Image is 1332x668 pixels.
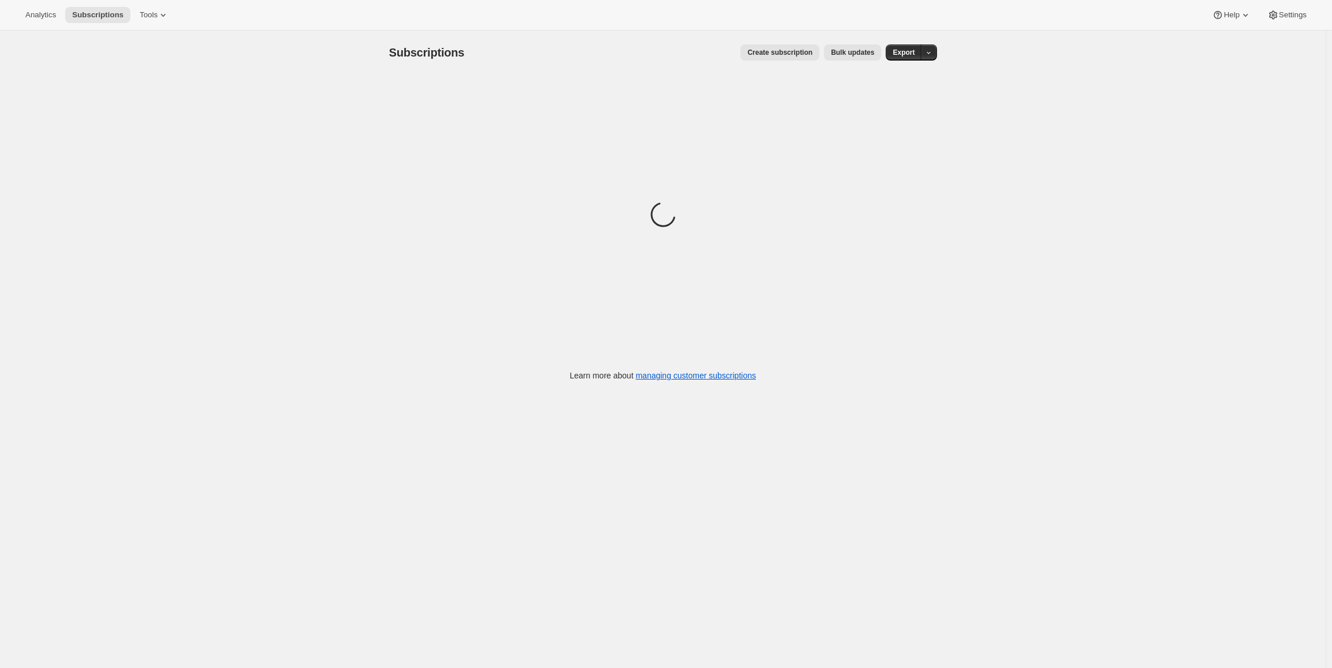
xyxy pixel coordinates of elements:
span: Subscriptions [389,46,465,59]
p: Learn more about [570,370,756,381]
button: Settings [1260,7,1314,23]
button: Export [886,44,921,61]
button: Bulk updates [824,44,881,61]
span: Export [893,48,915,57]
span: Settings [1279,10,1307,20]
span: Help [1224,10,1239,20]
span: Bulk updates [831,48,874,57]
button: Help [1205,7,1258,23]
span: Analytics [25,10,56,20]
a: managing customer subscriptions [635,371,756,380]
span: Subscriptions [72,10,123,20]
button: Tools [133,7,176,23]
button: Subscriptions [65,7,130,23]
button: Analytics [18,7,63,23]
span: Create subscription [747,48,812,57]
button: Create subscription [740,44,819,61]
span: Tools [140,10,157,20]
